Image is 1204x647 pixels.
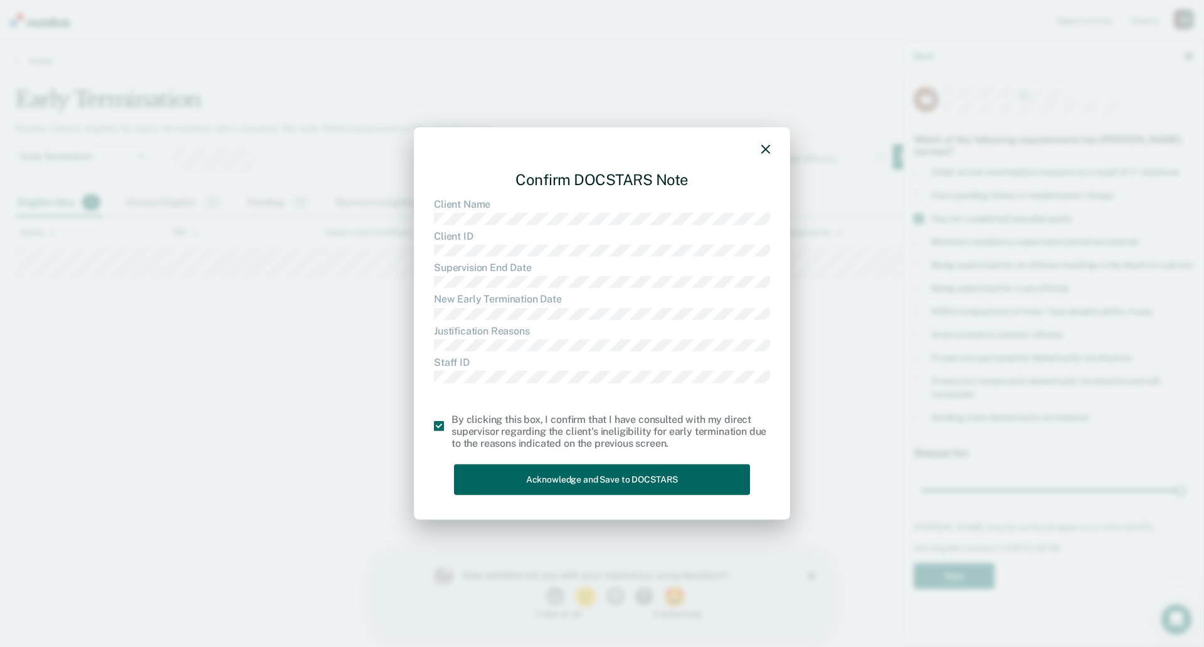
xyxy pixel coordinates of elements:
dt: Supervision End Date [434,262,770,274]
dt: Staff ID [434,356,770,368]
button: 5 [285,34,311,53]
dt: Client ID [434,230,770,242]
img: Profile image for Kim [55,13,75,33]
div: By clicking this box, I confirm that I have consulted with my direct supervisor regarding the cli... [451,413,770,449]
button: 4 [257,34,279,53]
dt: New Early Termination Date [434,293,770,305]
div: 5 - Extremely [275,56,394,65]
div: 1 - Not at all [85,56,204,65]
button: 3 [228,34,250,53]
button: Acknowledge and Save to DOCSTARS [454,464,750,495]
div: How satisfied are you with your experience using Recidiviz? [85,16,375,28]
div: Confirm DOCSTARS Note [434,160,770,198]
dt: Justification Reasons [434,325,770,337]
div: Close survey [430,19,438,26]
button: 1 [168,34,190,53]
dt: Client Name [434,198,770,210]
button: 2 [196,34,222,53]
